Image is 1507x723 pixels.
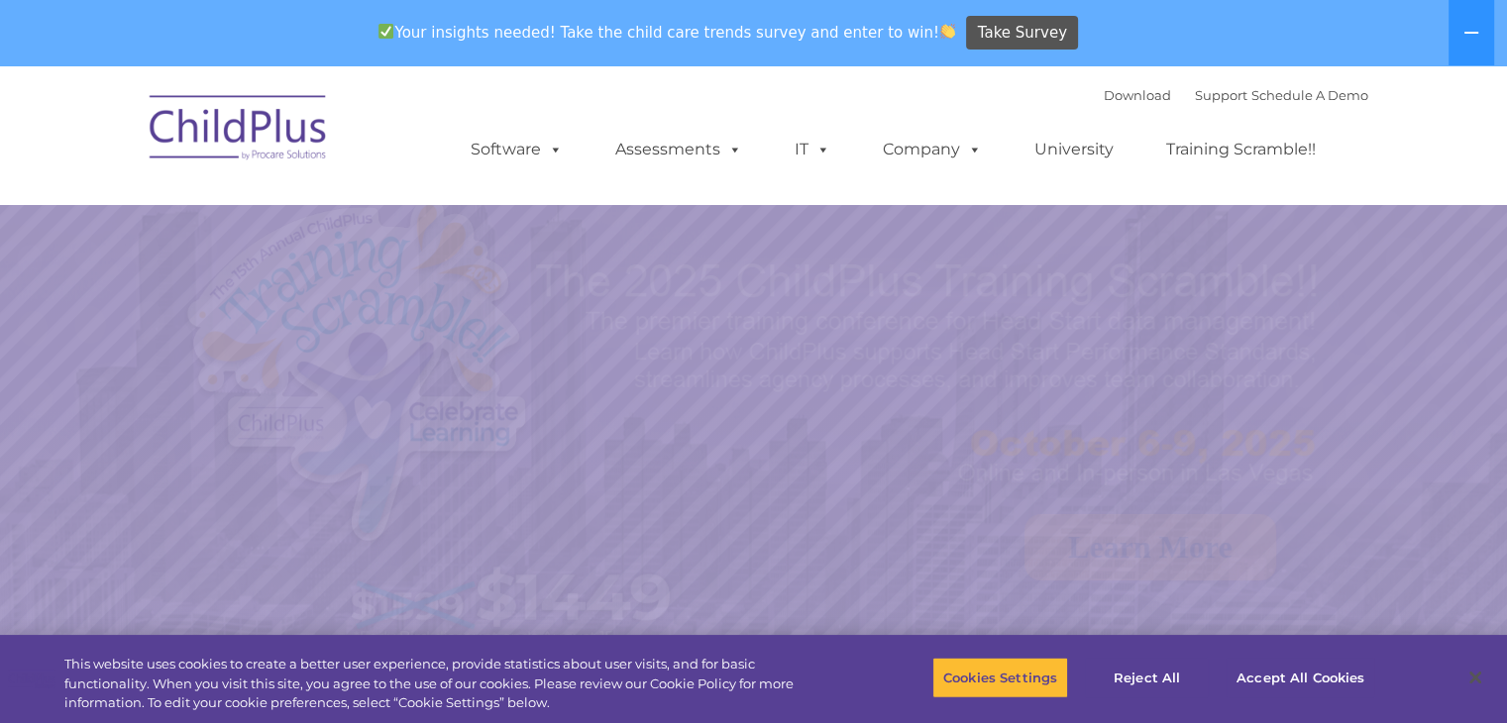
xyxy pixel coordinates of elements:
button: Close [1453,656,1497,699]
button: Reject All [1085,657,1209,698]
span: Phone number [275,212,360,227]
button: Cookies Settings [932,657,1068,698]
a: Software [451,130,583,169]
a: Assessments [595,130,762,169]
a: Company [863,130,1002,169]
a: Support [1195,87,1247,103]
a: Take Survey [966,16,1078,51]
a: Training Scramble!! [1146,130,1336,169]
a: Schedule A Demo [1251,87,1368,103]
a: Learn More [1024,514,1276,580]
span: Take Survey [978,16,1067,51]
a: IT [775,130,850,169]
a: University [1015,130,1133,169]
div: This website uses cookies to create a better user experience, provide statistics about user visit... [64,655,829,713]
span: Your insights needed! Take the child care trends survey and enter to win! [371,13,964,52]
img: ChildPlus by Procare Solutions [140,81,338,180]
font: | [1104,87,1368,103]
button: Accept All Cookies [1226,657,1375,698]
span: Last name [275,131,336,146]
img: ✅ [378,24,393,39]
img: 👏 [940,24,955,39]
a: Download [1104,87,1171,103]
